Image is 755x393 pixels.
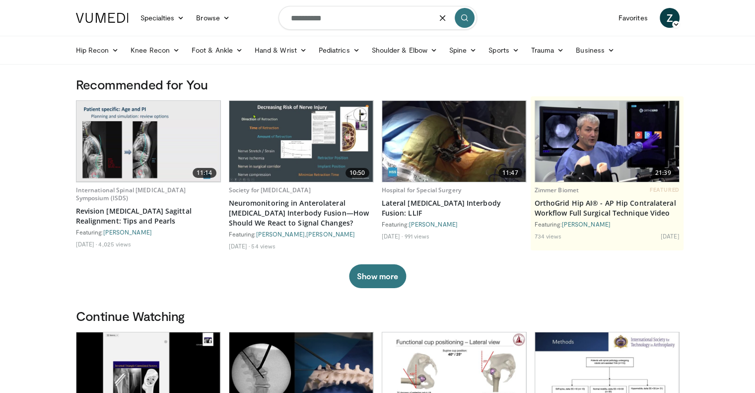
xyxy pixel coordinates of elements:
[498,168,522,178] span: 11:47
[535,198,680,218] a: OrthoGrid Hip AI® - AP Hip Contralateral Workflow Full Surgical Technique Video
[366,40,443,60] a: Shoulder & Elbow
[76,101,220,182] a: 11:14
[661,232,680,240] li: [DATE]
[650,186,679,193] span: FEATURED
[278,6,477,30] input: Search topics, interventions
[229,101,373,182] img: 18b13fc4-8d44-40dc-b2bd-df239abc2119.620x360_q85_upscale.jpg
[382,198,527,218] a: Lateral [MEDICAL_DATA] Interbody Fusion: LLIF
[306,231,355,237] a: [PERSON_NAME]
[345,168,369,178] span: 10:50
[229,242,250,250] li: [DATE]
[76,206,221,226] a: Revision [MEDICAL_DATA] Sagittal Realignment: Tips and Pearls
[535,101,679,181] img: 96a9cbbb-25ee-4404-ab87-b32d60616ad7.620x360_q85_upscale.jpg
[525,40,570,60] a: Trauma
[76,240,97,248] li: [DATE]
[76,101,220,182] img: 34d24524-95d0-4109-a6bf-c3883516c4e5.620x360_q85_upscale.jpg
[193,168,216,178] span: 11:14
[562,221,611,228] a: [PERSON_NAME]
[98,240,131,248] li: 4,025 views
[382,232,403,240] li: [DATE]
[482,40,525,60] a: Sports
[135,8,191,28] a: Specialties
[349,264,406,288] button: Show more
[613,8,654,28] a: Favorites
[251,242,275,250] li: 54 views
[382,186,461,194] a: Hospital for Special Surgery
[313,40,366,60] a: Pediatrics
[443,40,482,60] a: Spine
[382,220,527,228] div: Featuring:
[409,221,458,228] a: [PERSON_NAME]
[535,232,562,240] li: 734 views
[382,101,526,182] img: a80d852f-5d71-4fd5-aeef-8b81e8dbaac7.620x360_q85_upscale.jpg
[229,230,374,238] div: Featuring: ,
[76,308,680,324] h3: Continue Watching
[229,198,374,228] a: Neuromonitoring in Anterolateral [MEDICAL_DATA] Interbody Fusion—How Should We React to Signal Ch...
[404,232,429,240] li: 991 views
[76,228,221,236] div: Featuring:
[249,40,313,60] a: Hand & Wrist
[76,77,680,92] h3: Recommended for You
[229,186,311,194] a: Society for [MEDICAL_DATA]
[186,40,249,60] a: Foot & Ankle
[651,168,675,178] span: 21:39
[570,40,620,60] a: Business
[190,8,236,28] a: Browse
[660,8,680,28] a: Z
[382,101,526,182] a: 11:47
[229,101,373,182] a: 10:50
[76,13,129,23] img: VuMedi Logo
[103,229,152,236] a: [PERSON_NAME]
[70,40,125,60] a: Hip Recon
[76,186,186,202] a: International Spinal [MEDICAL_DATA] Symposium (ISDS)
[535,101,679,182] a: 21:39
[535,186,579,194] a: Zimmer Biomet
[535,220,680,228] div: Featuring:
[125,40,186,60] a: Knee Recon
[256,231,305,237] a: [PERSON_NAME]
